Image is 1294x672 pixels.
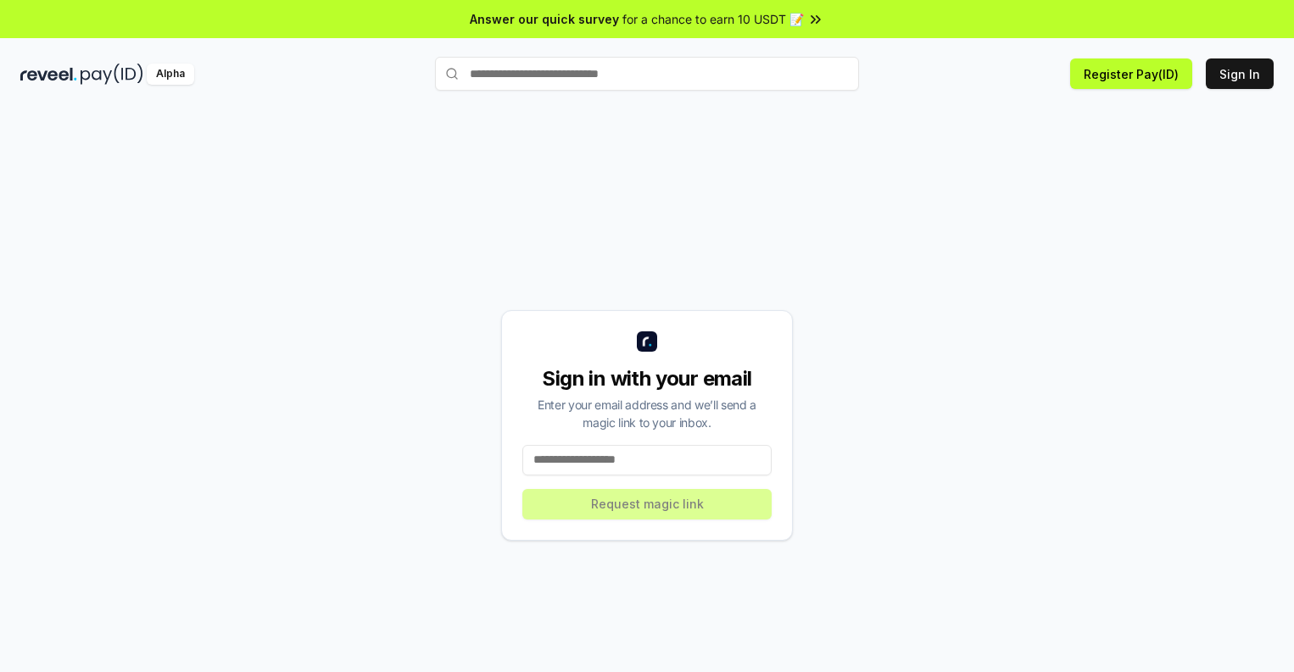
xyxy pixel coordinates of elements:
span: for a chance to earn 10 USDT 📝 [622,10,804,28]
span: Answer our quick survey [470,10,619,28]
img: reveel_dark [20,64,77,85]
div: Sign in with your email [522,365,772,392]
button: Sign In [1206,58,1274,89]
button: Register Pay(ID) [1070,58,1192,89]
img: pay_id [81,64,143,85]
div: Alpha [147,64,194,85]
div: Enter your email address and we’ll send a magic link to your inbox. [522,396,772,431]
img: logo_small [637,331,657,352]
